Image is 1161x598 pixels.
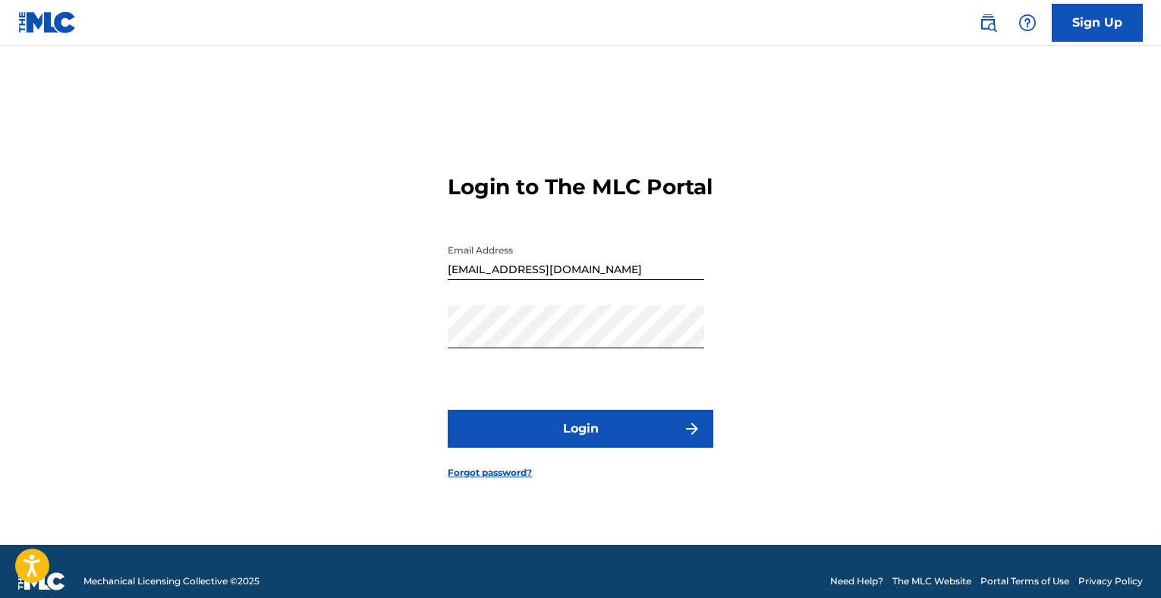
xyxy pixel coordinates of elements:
img: MLC Logo [18,11,77,33]
a: Forgot password? [448,466,532,480]
button: Login [448,410,713,448]
a: Need Help? [830,574,883,588]
img: logo [18,572,65,590]
a: Sign Up [1052,4,1143,42]
span: Mechanical Licensing Collective © 2025 [83,574,260,588]
h3: Login to The MLC Portal [448,174,713,200]
img: f7272a7cc735f4ea7f67.svg [683,420,701,438]
div: Help [1012,8,1043,38]
a: Public Search [973,8,1003,38]
a: Privacy Policy [1078,574,1143,588]
img: search [979,14,997,32]
img: help [1018,14,1037,32]
a: The MLC Website [892,574,971,588]
a: Portal Terms of Use [980,574,1069,588]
